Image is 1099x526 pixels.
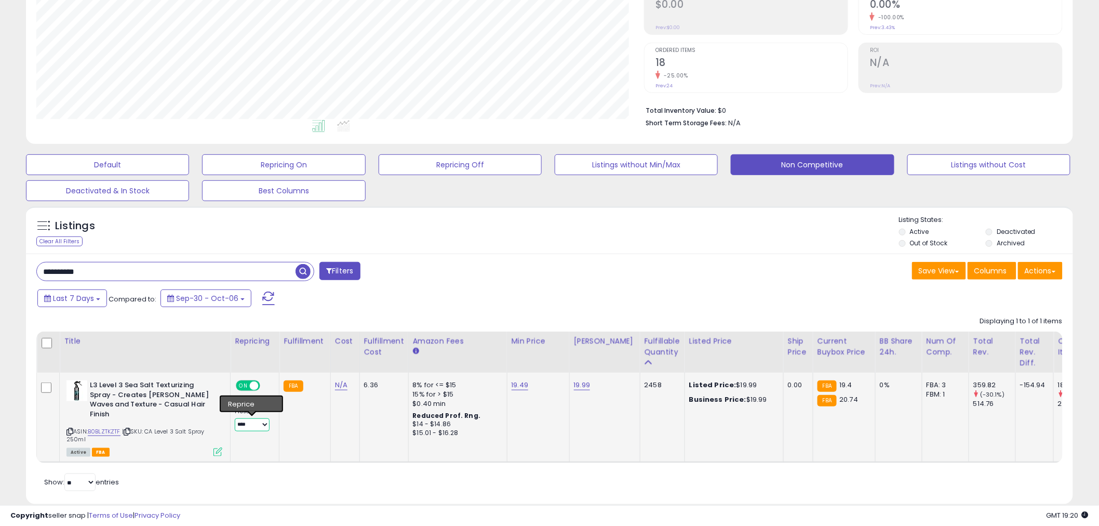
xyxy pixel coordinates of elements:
span: Columns [974,266,1007,276]
button: Last 7 Days [37,290,107,307]
div: seller snap | | [10,511,180,521]
div: ASIN: [66,380,222,455]
small: Prev: 24 [655,83,673,89]
small: FBA [817,395,837,406]
span: 2025-10-14 19:20 GMT [1047,510,1089,520]
div: Amazon AI [235,397,271,406]
div: 15% for > $15 [413,390,499,399]
button: Listings without Cost [907,154,1070,175]
span: ON [237,382,250,390]
div: Title [64,336,226,347]
button: Best Columns [202,180,365,201]
div: $15.01 - $16.28 [413,429,499,438]
span: All listings currently available for purchase on Amazon [66,448,90,457]
div: 6.36 [364,380,400,390]
div: 0.00 [788,380,805,390]
div: 359.82 [973,380,1015,390]
div: Min Price [512,336,565,347]
div: Fulfillment Cost [364,336,404,358]
label: Archived [997,239,1025,247]
small: -100.00% [875,14,904,21]
div: Total Rev. Diff. [1020,336,1049,369]
span: FBA [92,448,110,457]
div: [PERSON_NAME] [574,336,636,347]
a: 19.99 [574,380,591,390]
button: Actions [1018,262,1063,280]
span: | SKU: CA Level 3 Salt Spray 250ml [66,427,205,443]
button: Sep-30 - Oct-06 [160,290,251,307]
span: 19.4 [839,380,852,390]
a: B0BLZTKZTF [88,427,120,436]
a: Terms of Use [89,510,133,520]
span: N/A [728,118,741,128]
span: Last 7 Days [53,293,94,304]
small: Amazon Fees. [413,347,419,356]
small: FBA [817,380,837,392]
b: Reduced Prof. Rng. [413,411,481,420]
button: Deactivated & In Stock [26,180,189,201]
button: Repricing Off [379,154,542,175]
small: Prev: $0.00 [655,24,680,31]
div: $19.99 [689,380,775,390]
div: BB Share 24h. [880,336,918,358]
b: Listed Price: [689,380,736,390]
div: Repricing [235,336,275,347]
div: 514.76 [973,399,1015,409]
img: 31hdmY63+cL._SL40_.jpg [66,380,87,401]
h2: 18 [655,57,848,71]
a: 19.49 [512,380,529,390]
strong: Copyright [10,510,48,520]
span: Show: entries [44,477,119,487]
span: Sep-30 - Oct-06 [176,293,238,304]
button: Non Competitive [731,154,894,175]
button: Columns [968,262,1016,280]
div: $19.99 [689,395,775,404]
h2: N/A [870,57,1062,71]
div: Cost [335,336,355,347]
p: Listing States: [899,215,1073,225]
div: 2458 [645,380,677,390]
div: Ship Price [788,336,809,358]
small: Prev: 3.43% [870,24,895,31]
div: Total Rev. [973,336,1011,358]
button: Save View [912,262,966,280]
label: Out of Stock [910,239,948,247]
span: 20.74 [839,394,858,404]
div: Fulfillment [284,336,326,347]
h5: Listings [55,219,95,233]
div: 0% [880,380,914,390]
div: Amazon Fees [413,336,503,347]
div: FBA: 3 [927,380,961,390]
b: Total Inventory Value: [646,106,716,115]
div: $0.40 min [413,399,499,409]
div: Ordered Items [1058,336,1096,358]
div: Clear All Filters [36,236,83,246]
div: -154.94 [1020,380,1046,390]
a: N/A [335,380,347,390]
div: Listed Price [689,336,779,347]
label: Active [910,227,929,236]
span: ROI [870,48,1062,54]
div: FBM: 1 [927,390,961,399]
span: Compared to: [109,294,156,304]
label: Deactivated [997,227,1036,236]
small: (-30.1%) [980,390,1004,399]
a: Privacy Policy [135,510,180,520]
button: Default [26,154,189,175]
b: Business Price: [689,394,746,404]
div: Num of Comp. [927,336,964,358]
div: Current Buybox Price [817,336,871,358]
div: $14 - $14.86 [413,420,499,429]
span: OFF [259,382,275,390]
span: Ordered Items [655,48,848,54]
div: Displaying 1 to 1 of 1 items [980,317,1063,326]
div: 8% for <= $15 [413,380,499,390]
button: Repricing On [202,154,365,175]
li: $0 [646,103,1055,116]
div: Fulfillable Quantity [645,336,680,358]
b: Short Term Storage Fees: [646,119,727,127]
b: L3 Level 3 Sea Salt Texturizing Spray - Creates [PERSON_NAME] Waves and Texture - Casual Hair Finish [90,380,216,422]
small: FBA [284,380,303,392]
button: Listings without Min/Max [555,154,718,175]
button: Filters [319,262,360,280]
